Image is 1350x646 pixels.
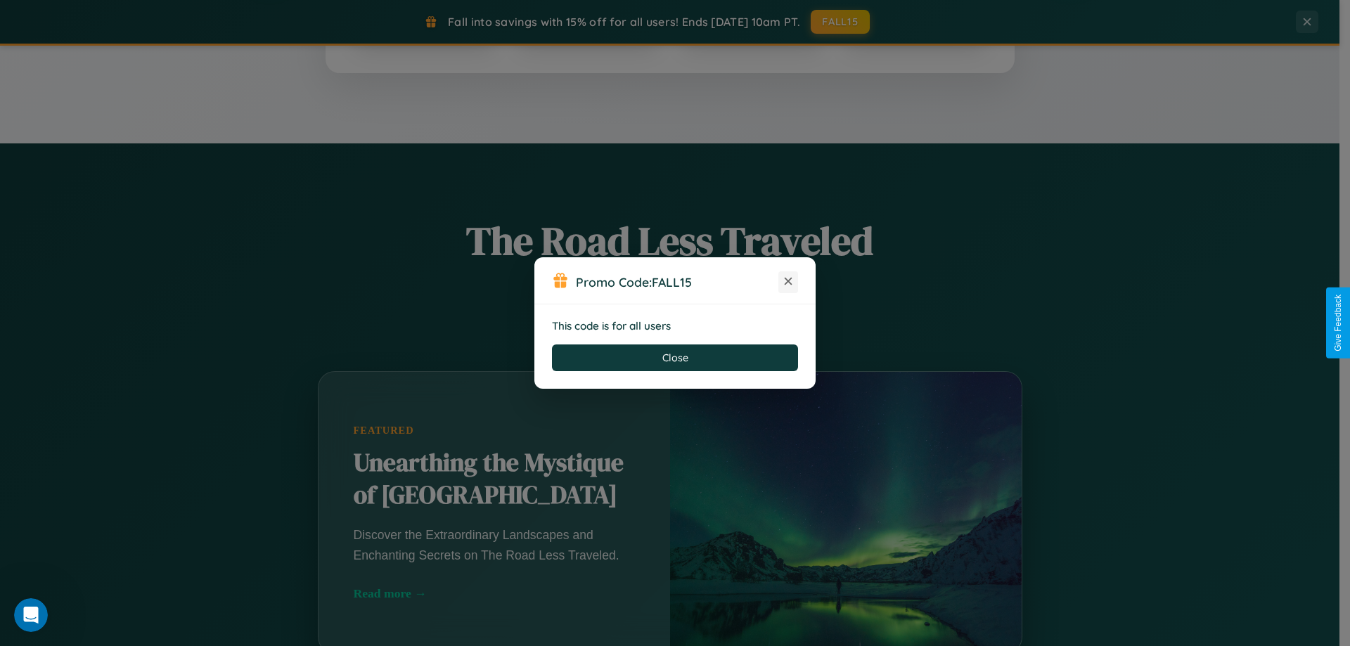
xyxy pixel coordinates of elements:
strong: This code is for all users [552,319,671,332]
iframe: Intercom live chat [14,598,48,632]
b: FALL15 [652,274,692,290]
button: Close [552,344,798,371]
h3: Promo Code: [576,274,778,290]
div: Give Feedback [1333,295,1343,351]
